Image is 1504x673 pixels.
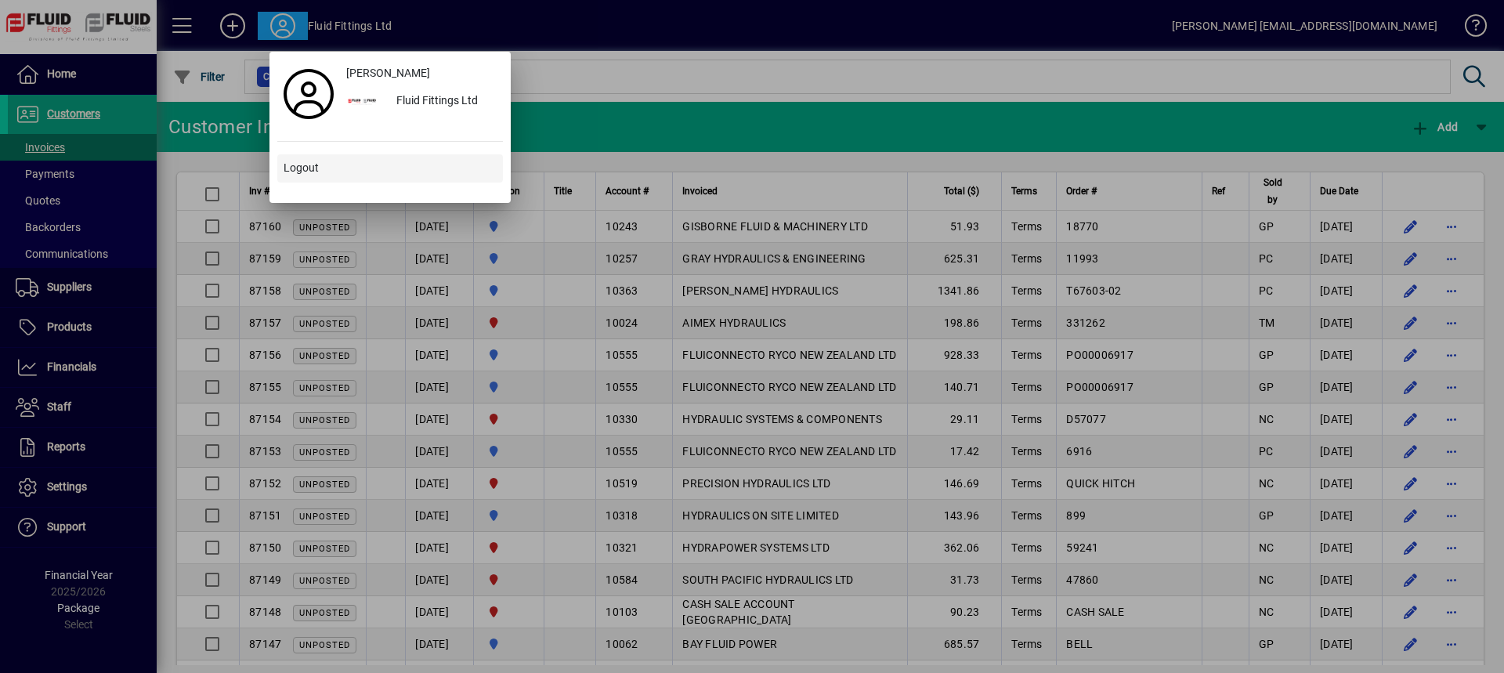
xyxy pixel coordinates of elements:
button: Fluid Fittings Ltd [340,88,503,116]
a: Profile [277,80,340,108]
a: [PERSON_NAME] [340,60,503,88]
div: Fluid Fittings Ltd [384,88,503,116]
button: Logout [277,154,503,183]
span: Logout [284,160,319,176]
span: [PERSON_NAME] [346,65,430,81]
